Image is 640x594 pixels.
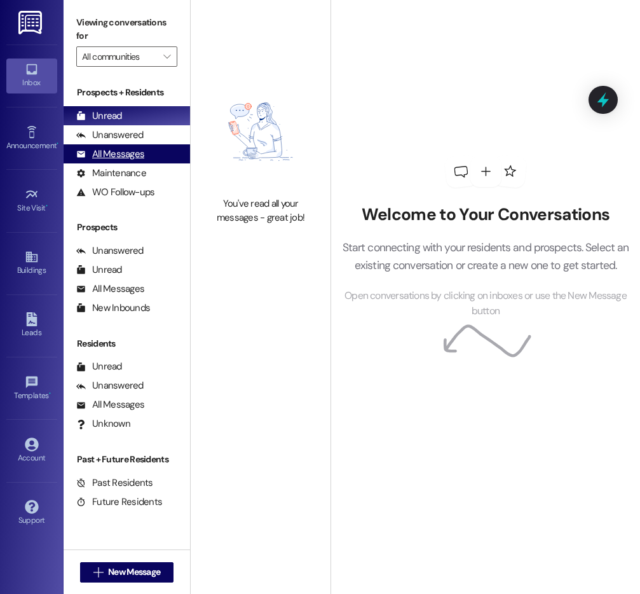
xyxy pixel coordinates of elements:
i:  [163,52,170,62]
div: New Inbounds [76,301,150,315]
div: Unread [76,360,122,373]
span: • [46,202,48,211]
span: New Message [108,565,160,579]
div: You've read all your messages - great job! [205,197,317,224]
span: Open conversations by clicking on inboxes or use the New Message button [340,288,631,319]
p: Start connecting with your residents and prospects. Select an existing conversation or create a n... [340,238,631,275]
div: Maintenance [76,167,146,180]
div: Unanswered [76,244,144,258]
a: Inbox [6,59,57,93]
div: Unknown [76,417,130,431]
div: Prospects + Residents [64,86,190,99]
a: Templates • [6,371,57,406]
div: Past + Future Residents [64,453,190,466]
a: Buildings [6,246,57,280]
img: empty-state [205,73,317,191]
div: Unanswered [76,128,144,142]
span: • [57,139,58,148]
a: Leads [6,308,57,343]
div: Future Residents [76,495,162,509]
div: Unanswered [76,379,144,392]
div: Residents [64,337,190,350]
a: Site Visit • [6,184,57,218]
div: All Messages [76,398,144,411]
span: • [49,389,51,398]
div: Unread [76,109,122,123]
div: Past Residents [76,476,153,490]
div: Unread [76,263,122,277]
div: WO Follow-ups [76,186,154,199]
button: New Message [80,562,174,583]
div: Prospects [64,221,190,234]
div: All Messages [76,148,144,161]
input: All communities [82,46,157,67]
img: ResiDesk Logo [18,11,44,34]
label: Viewing conversations for [76,13,177,46]
a: Account [6,434,57,468]
h2: Welcome to Your Conversations [340,205,631,225]
div: All Messages [76,282,144,296]
a: Support [6,496,57,530]
i:  [93,567,103,577]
